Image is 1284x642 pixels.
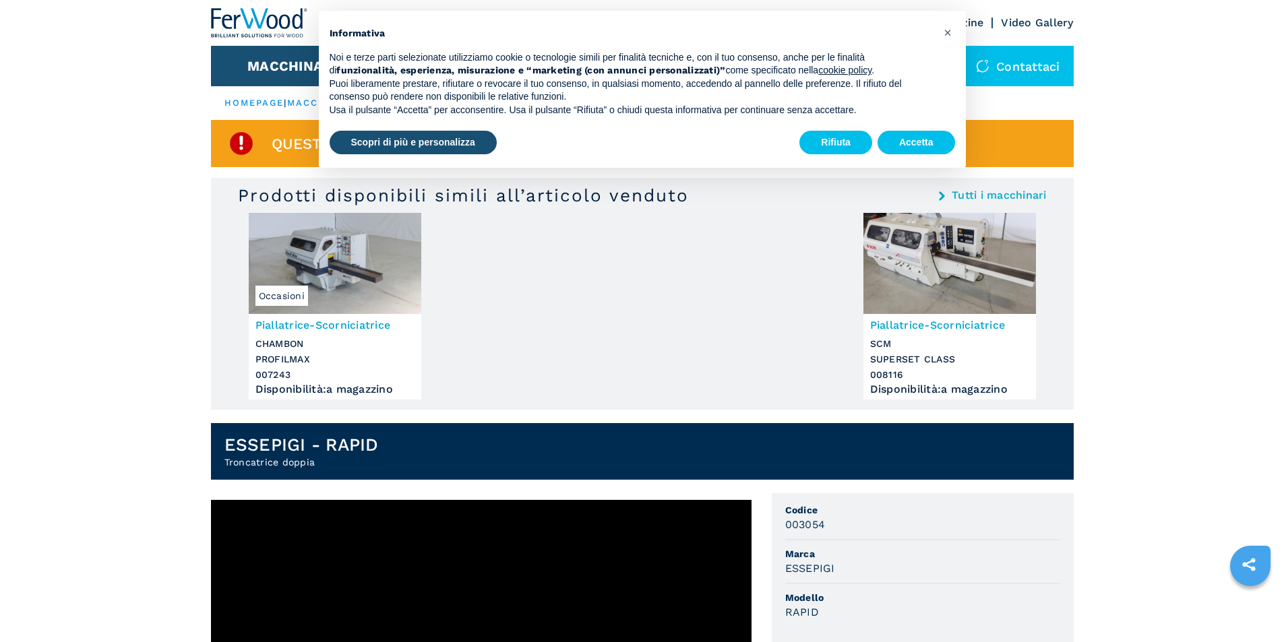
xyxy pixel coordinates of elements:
span: Codice [785,503,1060,517]
span: Modello [785,591,1060,604]
h3: ESSEPIGI [785,560,835,576]
h3: Prodotti disponibili simili all’articolo venduto [238,185,689,206]
h3: Piallatrice-Scorniciatrice [255,317,415,333]
span: Occasioni [255,286,308,306]
a: Piallatrice-Scorniciatrice CHAMBON PROFILMAXOccasioniPiallatrice-ScorniciatriceCHAMBONPROFILMAX00... [249,213,421,399]
strong: funzionalità, esperienza, misurazione e “marketing (con annunci personalizzati)” [336,65,725,75]
span: Marca [785,547,1060,560]
div: Disponibilità : a magazzino [255,386,415,393]
a: macchinari [287,98,358,108]
div: Disponibilità : a magazzino [870,386,1029,393]
button: Accetta [878,131,955,155]
h2: Informativa [330,27,934,40]
h3: RAPID [785,604,819,620]
button: Rifiuta [799,131,872,155]
a: Piallatrice-Scorniciatrice SCM SUPERSET CLASSPiallatrice-ScorniciatriceSCMSUPERSET CLASS008116Dis... [863,213,1036,399]
a: sharethis [1232,548,1266,581]
img: Contattaci [976,59,989,73]
img: SoldProduct [228,130,255,157]
p: Puoi liberamente prestare, rifiutare o revocare il tuo consenso, in qualsiasi momento, accedendo ... [330,77,934,104]
a: cookie policy [818,65,872,75]
h3: SCM SUPERSET CLASS 008116 [870,336,1029,383]
span: Questo articolo è già venduto [272,136,534,152]
p: Noi e terze parti selezionate utilizziamo cookie o tecnologie simili per finalità tecniche e, con... [330,51,934,77]
h3: Piallatrice-Scorniciatrice [870,317,1029,333]
a: Tutti i macchinari [952,190,1047,201]
a: Video Gallery [1001,16,1073,29]
iframe: Chat [1227,581,1274,632]
button: Scopri di più e personalizza [330,131,497,155]
button: Chiudi questa informativa [938,22,959,43]
h1: ESSEPIGI - RAPID [224,434,379,455]
h2: Troncatrice doppia [224,455,379,469]
img: Piallatrice-Scorniciatrice SCM SUPERSET CLASS [863,213,1036,314]
h3: 003054 [785,517,826,532]
span: × [944,24,952,40]
img: Ferwood [211,8,308,38]
a: HOMEPAGE [224,98,284,108]
button: Macchinari [247,58,337,74]
div: Contattaci [962,46,1074,86]
img: Piallatrice-Scorniciatrice CHAMBON PROFILMAX [249,213,421,314]
h3: CHAMBON PROFILMAX 007243 [255,336,415,383]
span: | [284,98,286,108]
p: Usa il pulsante “Accetta” per acconsentire. Usa il pulsante “Rifiuta” o chiudi questa informativa... [330,104,934,117]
